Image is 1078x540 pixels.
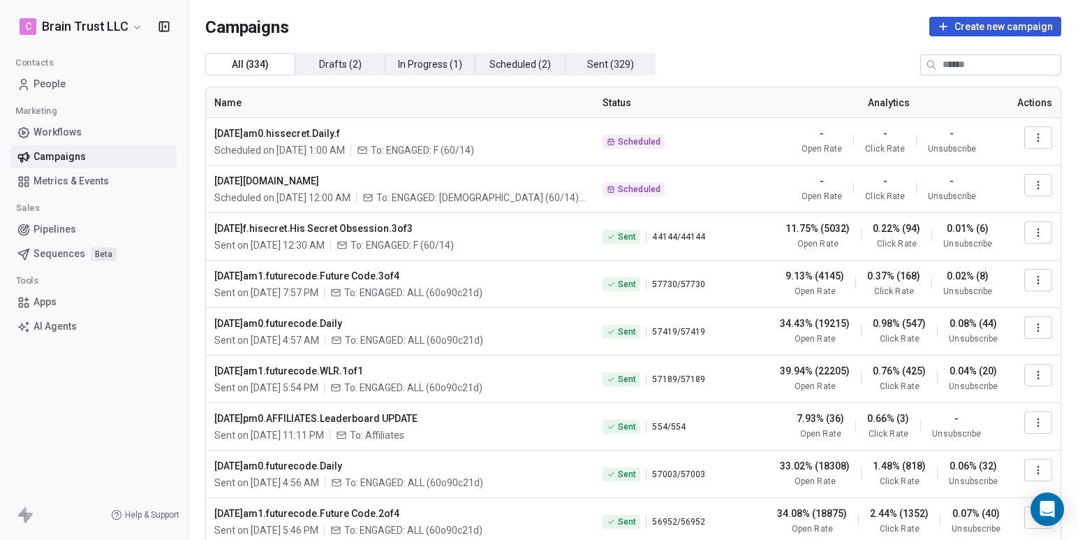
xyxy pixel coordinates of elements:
[34,295,57,309] span: Apps
[943,238,991,249] span: Unsubscribe
[874,286,913,297] span: Click Rate
[214,238,325,252] span: Sent on [DATE] 12:30 AM
[344,523,482,537] span: To: ENGAGED: ALL (60o90c21d)
[618,279,636,290] span: Sent
[34,149,86,164] span: Campaigns
[214,143,345,157] span: Scheduled on [DATE] 1:00 AM
[795,286,835,297] span: Open Rate
[867,411,909,425] span: 0.66% (3)
[795,381,835,392] span: Open Rate
[214,476,319,490] span: Sent on [DATE] 4:56 AM
[214,459,586,473] span: [DATE]am0.futurecode.Daily
[652,516,704,527] span: 56952 / 56952
[214,126,586,140] span: [DATE]am0.hissecret.Daily.f
[618,421,636,432] span: Sent
[17,15,146,38] button: CBrain Trust LLC
[865,143,904,154] span: Click Rate
[10,198,46,219] span: Sales
[950,364,997,378] span: 0.04% (20)
[928,191,976,202] span: Unsubscribe
[780,459,850,473] span: 33.02% (18308)
[867,269,920,283] span: 0.37% (168)
[883,174,887,188] span: -
[214,269,586,283] span: [DATE]am1.futurecode.Future Code.3of4
[344,286,482,300] span: To: ENGAGED: ALL (60o90c21d)
[618,469,636,480] span: Sent
[780,364,850,378] span: 39.94% (22205)
[10,270,45,291] span: Tools
[214,333,319,347] span: Sent on [DATE] 4:57 AM
[214,221,586,235] span: [DATE]f.hisecret.His Secret Obsession.3of3
[877,238,916,249] span: Click Rate
[800,428,841,439] span: Open Rate
[11,218,177,241] a: Pipelines
[947,221,989,235] span: 0.01% (6)
[777,506,847,520] span: 34.08% (18875)
[952,523,1000,534] span: Unsubscribe
[928,143,976,154] span: Unsubscribe
[34,125,82,140] span: Workflows
[652,421,685,432] span: 554 / 554
[11,121,177,144] a: Workflows
[34,174,109,189] span: Metrics & Events
[618,516,636,527] span: Sent
[947,269,989,283] span: 0.02% (8)
[214,411,586,425] span: [DATE]pm0.AFFILIATES.Leaderboard UPDATE
[785,269,844,283] span: 9.13% (4145)
[880,381,919,392] span: Click Rate
[205,17,289,36] span: Campaigns
[785,221,850,235] span: 11.75% (5032)
[652,279,704,290] span: 57730 / 57730
[350,428,404,442] span: To: Affiliates
[345,476,483,490] span: To: ENGAGED: ALL (60o90c21d)
[344,381,482,395] span: To: ENGAGED: ALL (60o90c21d)
[125,509,179,520] span: Help & Support
[797,411,844,425] span: 7.93% (36)
[214,381,318,395] span: Sent on [DATE] 5:54 PM
[618,326,636,337] span: Sent
[949,333,997,344] span: Unsubscribe
[652,231,704,242] span: 44144 / 44144
[489,57,551,72] span: Scheduled ( 2 )
[371,143,474,157] span: To: ENGAGED: F (60/14)
[949,476,997,487] span: Unsubscribe
[652,326,704,337] span: 57419 / 57419
[11,145,177,168] a: Campaigns
[943,286,991,297] span: Unsubscribe
[618,374,636,385] span: Sent
[769,87,1009,118] th: Analytics
[950,126,954,140] span: -
[91,247,117,261] span: Beta
[34,222,76,237] span: Pipelines
[780,316,850,330] span: 34.43% (19215)
[954,411,959,425] span: -
[1031,492,1064,526] div: Open Intercom Messenger
[11,315,177,338] a: AI Agents
[869,428,908,439] span: Click Rate
[350,238,454,252] span: To: ENGAGED: F (60/14)
[652,469,704,480] span: 57003 / 57003
[792,523,832,534] span: Open Rate
[820,126,824,140] span: -
[883,126,887,140] span: -
[214,286,318,300] span: Sent on [DATE] 7:57 PM
[594,87,769,118] th: Status
[870,506,929,520] span: 2.44% (1352)
[952,506,1000,520] span: 0.07% (40)
[42,17,128,36] span: Brain Trust LLC
[11,170,177,193] a: Metrics & Events
[345,333,483,347] span: To: ENGAGED: ALL (60o90c21d)
[950,174,954,188] span: -
[214,428,324,442] span: Sent on [DATE] 11:11 PM
[618,184,660,195] span: Scheduled
[214,523,318,537] span: Sent on [DATE] 5:46 PM
[873,221,920,235] span: 0.22% (94)
[932,428,980,439] span: Unsubscribe
[34,247,85,261] span: Sequences
[802,143,842,154] span: Open Rate
[820,174,824,188] span: -
[206,87,594,118] th: Name
[1009,87,1061,118] th: Actions
[873,459,926,473] span: 1.48% (818)
[652,374,704,385] span: 57189 / 57189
